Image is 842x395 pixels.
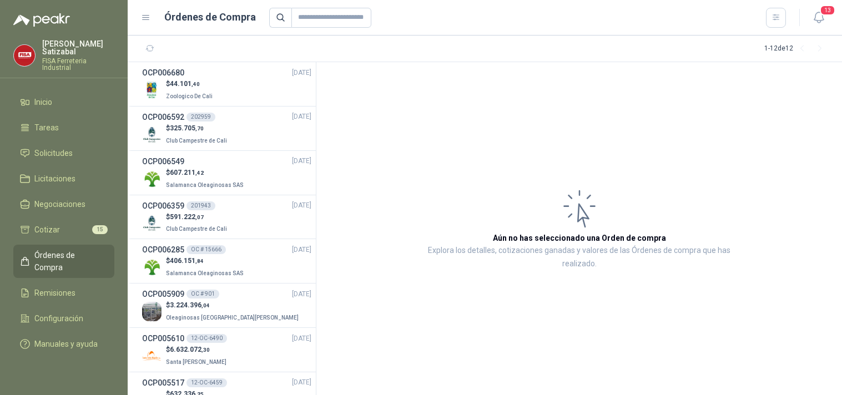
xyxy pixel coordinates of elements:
a: OCP006285OC # 15666[DATE] Company Logo$406.151,84Salamanca Oleaginosas SAS [142,244,311,278]
span: [DATE] [292,333,311,344]
span: Solicitudes [34,147,73,159]
span: 15 [92,225,108,234]
span: [DATE] [292,68,311,78]
span: Cotizar [34,224,60,236]
span: Inicio [34,96,52,108]
a: Inicio [13,92,114,113]
span: [DATE] [292,245,311,255]
span: Tareas [34,121,59,134]
span: Club Campestre de Cali [166,138,227,144]
a: OCP006549[DATE] Company Logo$607.211,42Salamanca Oleaginosas SAS [142,155,311,190]
img: Company Logo [142,80,162,100]
img: Company Logo [142,125,162,144]
span: [DATE] [292,156,311,166]
div: OC # 15666 [186,245,226,254]
a: OCP006359201943[DATE] Company Logo$591.222,07Club Campestre de Cali [142,200,311,235]
img: Company Logo [142,346,162,366]
span: [DATE] [292,200,311,211]
span: 406.151 [170,257,204,265]
a: OCP00561012-OC-6490[DATE] Company Logo$6.632.072,30Santa [PERSON_NAME] [142,332,311,367]
span: 13 [820,5,835,16]
img: Company Logo [14,45,35,66]
a: Tareas [13,117,114,138]
span: 591.222 [170,213,204,221]
span: ,30 [201,347,210,353]
p: [PERSON_NAME] Satizabal [42,40,114,55]
h3: OCP005610 [142,332,184,345]
span: Remisiones [34,287,75,299]
h3: OCP005909 [142,288,184,300]
img: Logo peakr [13,13,70,27]
span: 325.705 [170,124,204,132]
span: [DATE] [292,377,311,388]
a: OCP005909OC # 901[DATE] Company Logo$3.224.396,04Oleaginosas [GEOGRAPHIC_DATA][PERSON_NAME] [142,288,311,323]
div: 12-OC-6459 [186,378,227,387]
img: Company Logo [142,302,162,321]
div: 1 - 12 de 12 [764,40,829,58]
p: $ [166,300,301,311]
span: Manuales y ayuda [34,338,98,350]
p: $ [166,345,229,355]
a: Solicitudes [13,143,114,164]
a: Configuración [13,308,114,329]
h3: OCP006359 [142,200,184,212]
p: $ [166,168,246,178]
span: 44.101 [170,80,200,88]
div: 12-OC-6490 [186,334,227,343]
p: $ [166,79,215,89]
div: 201943 [186,201,215,210]
a: OCP006680[DATE] Company Logo$44.101,40Zoologico De Cali [142,67,311,102]
span: ,07 [195,214,204,220]
img: Company Logo [142,213,162,232]
h3: OCP006549 [142,155,184,168]
span: Zoologico De Cali [166,93,213,99]
img: Company Logo [142,169,162,189]
a: Negociaciones [13,194,114,215]
a: Remisiones [13,282,114,303]
span: Oleaginosas [GEOGRAPHIC_DATA][PERSON_NAME] [166,315,299,321]
span: Órdenes de Compra [34,249,104,274]
img: Company Logo [142,257,162,277]
p: FISA Ferreteria Industrial [42,58,114,71]
div: 202959 [186,113,215,121]
span: 607.211 [170,169,204,176]
span: Licitaciones [34,173,75,185]
span: Santa [PERSON_NAME] [166,359,226,365]
a: OCP006592202959[DATE] Company Logo$325.705,70Club Campestre de Cali [142,111,311,146]
h3: OCP006680 [142,67,184,79]
span: [DATE] [292,289,311,300]
span: Salamanca Oleaginosas SAS [166,182,244,188]
p: Explora los detalles, cotizaciones ganadas y valores de las Órdenes de compra que has realizado. [427,244,731,271]
a: Manuales y ayuda [13,333,114,355]
button: 13 [809,8,829,28]
span: ,42 [195,170,204,176]
span: ,40 [191,81,200,87]
h3: OCP006592 [142,111,184,123]
span: Club Campestre de Cali [166,226,227,232]
p: $ [166,256,246,266]
h1: Órdenes de Compra [164,9,256,25]
span: 6.632.072 [170,346,210,353]
span: ,04 [201,302,210,308]
h3: Aún no has seleccionado una Orden de compra [493,232,666,244]
a: Cotizar15 [13,219,114,240]
a: Licitaciones [13,168,114,189]
span: ,84 [195,258,204,264]
span: Configuración [34,312,83,325]
span: [DATE] [292,112,311,122]
span: Negociaciones [34,198,85,210]
h3: OCP005517 [142,377,184,389]
p: $ [166,212,229,222]
span: Salamanca Oleaginosas SAS [166,270,244,276]
div: OC # 901 [186,290,219,298]
h3: OCP006285 [142,244,184,256]
a: Órdenes de Compra [13,245,114,278]
p: $ [166,123,229,134]
span: 3.224.396 [170,301,210,309]
span: ,70 [195,125,204,131]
